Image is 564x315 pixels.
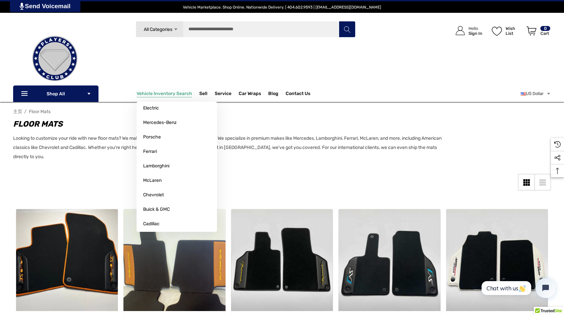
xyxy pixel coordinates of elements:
[492,27,502,36] svg: Wish List
[13,118,443,130] h1: Floor Mats
[13,109,22,114] a: 主页
[143,192,164,198] span: Chevrolet
[136,21,183,37] a: All Categories Icon Arrow Down Icon Arrow Up
[446,209,548,311] a: Ferrari 488 Pista Floor Mats,$800.00
[143,206,170,212] span: Buick & GMC
[20,90,30,98] svg: Icon Line
[143,149,157,155] span: Ferrari
[20,3,24,10] img: PjwhLS0gR2VuZXJhdG9yOiBHcmF2aXQuaW8gLS0+PHN2ZyB4bWxucz0iaHR0cDovL3d3dy53My5vcmcvMjAwMC9zdmciIHhtb...
[506,26,523,36] p: Wish List
[468,26,482,31] p: Hello
[231,209,333,311] img: Lamborghini Gallardo Floor Mats
[448,19,486,42] a: Sign in
[183,5,381,10] span: Vehicle Marketplace. Shop Online. Nationwide Delivery. | 404.602.9593 | [EMAIL_ADDRESS][DOMAIN_NAME]
[524,19,551,45] a: Cart with 0 items
[456,26,465,35] svg: Icon User Account
[339,21,355,37] button: Search
[123,209,226,311] a: Ferrari Purosangue Floor Mats,$1,200.00
[199,87,215,100] a: Sell
[16,209,118,311] img: Lamborghini Urus Floor Mats For Sale
[215,91,231,98] a: Service
[268,91,278,98] a: Blog
[13,106,551,117] nav: Breadcrumb
[338,209,441,311] a: Lamborghini Aventador Floor Mats,$800.00
[489,19,524,42] a: Wish List Wish List
[554,141,561,148] svg: Recently Viewed
[13,134,443,161] p: Looking to customize your ride with new floor mats? We make the design process straightforward. W...
[231,209,333,311] a: Lamborghini Gallardo Floor Mats,$800.00
[239,87,268,100] a: Car Wraps
[474,273,561,303] iframe: Tidio Chat
[16,209,118,311] a: Lamborghini Urus Floor Mats,$1,200.00
[143,120,177,126] span: Mercedes-Benz
[22,26,88,91] img: Players Club | Cars For Sale
[239,91,261,98] span: Car Wraps
[13,85,98,102] p: Shop All
[468,31,482,36] p: Sign In
[29,109,51,114] a: Floor Mats
[554,155,561,161] svg: Social Media
[143,105,159,111] span: Electric
[143,221,160,227] span: Cadillac
[143,27,172,32] span: All Categories
[173,27,178,32] svg: Icon Arrow Down
[540,26,550,31] p: 0
[527,26,536,36] svg: Review Your Cart
[286,91,310,98] a: Contact Us
[143,178,162,183] span: McLaren
[540,31,550,36] p: Cart
[338,209,441,311] img: Lamborghini Aventador Floor Mats
[143,134,161,140] span: Porsche
[521,87,551,100] a: USD
[446,209,548,311] img: Ferrari 488 Pista Floor Mats
[199,91,207,98] span: Sell
[123,209,226,311] img: Ferrari Purosangue Floor Mats
[551,168,564,174] svg: Top
[518,174,534,190] a: Grid View
[143,163,169,169] span: Lamborghini
[137,91,192,98] a: Vehicle Inventory Search
[87,91,91,96] svg: Icon Arrow Down
[534,174,551,190] a: List View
